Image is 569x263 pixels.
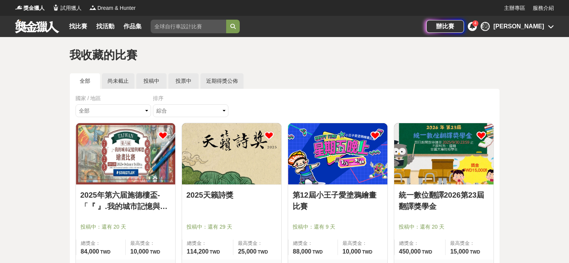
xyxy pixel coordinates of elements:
[399,240,441,247] span: 總獎金：
[200,73,244,89] a: 近期得獎公佈
[394,123,493,185] a: Cover Image
[258,249,268,255] span: TWD
[210,249,220,255] span: TWD
[394,123,493,184] img: Cover Image
[136,73,167,89] a: 投稿中
[81,240,121,247] span: 總獎金：
[168,73,199,89] a: 投票中
[100,249,110,255] span: TWD
[102,73,134,89] a: 尚未截止
[89,4,136,12] a: LogoDream & Hunter
[470,249,480,255] span: TWD
[399,223,489,231] span: 投稿中：還有 20 天
[288,123,387,184] img: Cover Image
[238,248,256,255] span: 25,000
[89,4,97,11] img: Logo
[130,248,149,255] span: 10,000
[15,4,45,12] a: Logo獎金獵人
[187,240,229,247] span: 總獎金：
[533,4,554,12] a: 服務介紹
[151,20,226,33] input: 全球自行車設計比賽
[238,240,276,247] span: 最高獎金：
[15,4,23,11] img: Logo
[293,223,383,231] span: 投稿中：還有 9 天
[69,48,500,62] h1: 我收藏的比賽
[76,94,153,102] div: 國家 / 地區
[130,240,171,247] span: 最高獎金：
[80,189,171,212] a: 2025年第六届施德樓盃-「『 』.我的城市記憶與鄉愁」繪畫比賽
[187,223,277,231] span: 投稿中：還有 29 天
[293,248,311,255] span: 88,000
[182,123,281,185] a: Cover Image
[80,223,171,231] span: 投稿中：還有 20 天
[153,94,230,102] div: 排序
[450,248,469,255] span: 15,000
[120,21,145,32] a: 作品集
[504,4,525,12] a: 主辦專區
[493,22,544,31] div: [PERSON_NAME]
[97,4,136,12] span: Dream & Hunter
[182,123,281,184] img: Cover Image
[23,4,45,12] span: 獎金獵人
[52,4,60,11] img: Logo
[81,248,99,255] span: 84,000
[60,4,82,12] span: 試用獵人
[342,248,361,255] span: 10,000
[288,123,387,185] a: Cover Image
[76,123,175,185] a: Cover Image
[187,248,209,255] span: 114,200
[342,240,383,247] span: 最高獎金：
[426,20,464,33] a: 辦比賽
[187,189,277,201] a: 2025天籟詩獎
[70,73,100,89] a: 全部
[93,21,117,32] a: 找活動
[293,189,383,212] a: 第12屆小王子愛塗鴉繪畫比賽
[362,249,372,255] span: TWD
[52,4,82,12] a: Logo試用獵人
[450,240,489,247] span: 最高獎金：
[150,249,160,255] span: TWD
[312,249,322,255] span: TWD
[422,249,432,255] span: TWD
[474,21,476,25] span: 4
[399,248,421,255] span: 450,000
[76,123,175,184] img: Cover Image
[399,189,489,212] a: 統一數位翻譯2026第23屆翻譯獎學金
[481,22,490,31] div: 蓁
[293,240,333,247] span: 總獎金：
[66,21,90,32] a: 找比賽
